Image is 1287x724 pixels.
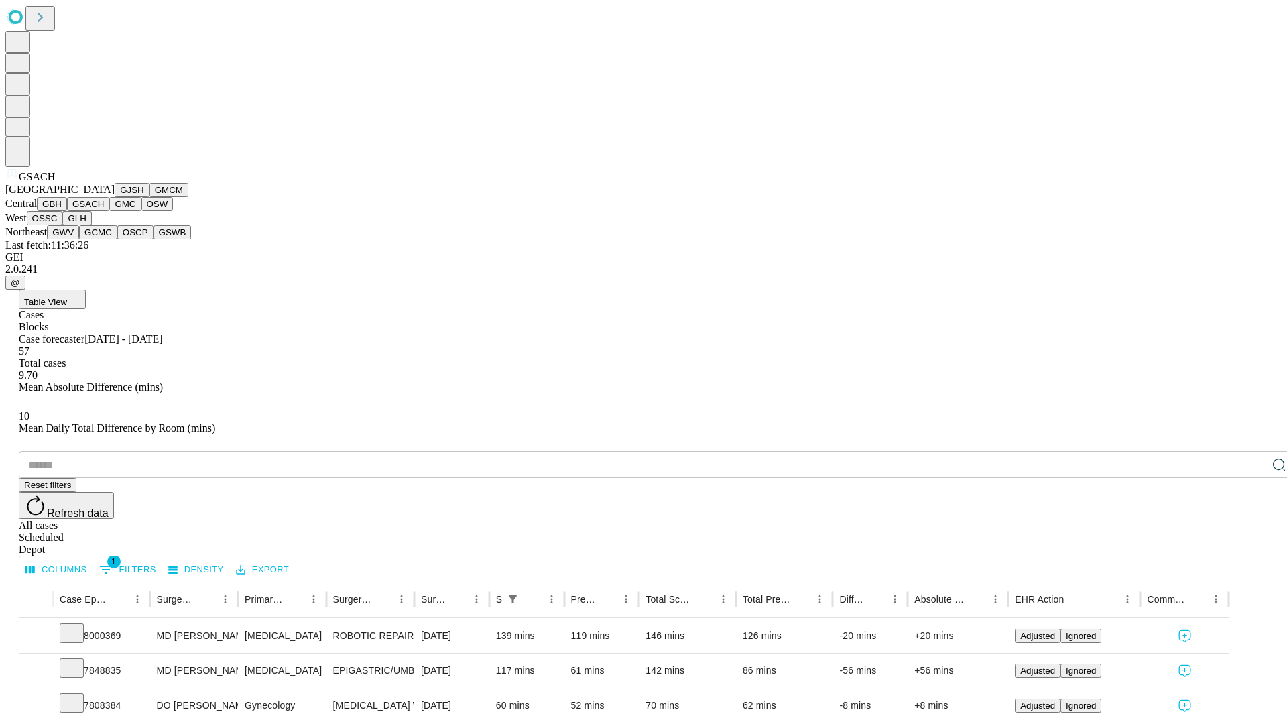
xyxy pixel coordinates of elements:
button: OSSC [27,211,63,225]
button: Menu [617,590,635,609]
div: MD [PERSON_NAME] [157,654,231,688]
button: Menu [467,590,486,609]
div: 117 mins [496,654,558,688]
div: Predicted In Room Duration [571,594,597,605]
button: Sort [1065,590,1084,609]
div: [DATE] [421,619,483,653]
button: GJSH [115,183,149,197]
button: Adjusted [1015,699,1060,713]
div: 62 mins [743,688,826,723]
span: Mean Daily Total Difference by Room (mins) [19,422,215,434]
div: GEI [5,251,1282,263]
div: 52 mins [571,688,633,723]
button: GWV [47,225,79,239]
button: GLH [62,211,91,225]
span: GSACH [19,171,55,182]
button: Menu [128,590,147,609]
span: Total cases [19,357,66,369]
span: Last fetch: 11:36:26 [5,239,88,251]
div: 86 mins [743,654,826,688]
div: Comments [1147,594,1186,605]
button: Menu [392,590,411,609]
div: 61 mins [571,654,633,688]
button: Density [165,560,227,581]
span: Central [5,198,37,209]
span: Ignored [1066,701,1096,711]
button: Sort [197,590,216,609]
div: Case Epic Id [60,594,108,605]
button: Menu [714,590,733,609]
span: 1 [107,555,121,568]
div: 2.0.241 [5,263,1282,276]
button: Sort [524,590,542,609]
button: Menu [810,590,829,609]
div: -8 mins [839,688,901,723]
button: Ignored [1060,664,1101,678]
div: [MEDICAL_DATA] [245,654,319,688]
div: Primary Service [245,594,284,605]
div: [DATE] [421,688,483,723]
button: OSCP [117,225,154,239]
div: 126 mins [743,619,826,653]
div: 8000369 [60,619,143,653]
span: Adjusted [1020,666,1055,676]
button: Menu [542,590,561,609]
button: Sort [967,590,986,609]
span: [GEOGRAPHIC_DATA] [5,184,115,195]
button: Reset filters [19,478,76,492]
button: Adjusted [1015,629,1060,643]
span: Refresh data [47,507,109,519]
div: 7848835 [60,654,143,688]
button: Sort [286,590,304,609]
button: OSW [141,197,174,211]
button: Menu [986,590,1005,609]
button: Sort [373,590,392,609]
span: Adjusted [1020,701,1055,711]
button: Sort [109,590,128,609]
div: Surgeon Name [157,594,196,605]
div: EHR Action [1015,594,1064,605]
div: [MEDICAL_DATA] [245,619,319,653]
div: EPIGASTRIC/UMBILICAL [MEDICAL_DATA] INITIAL 3-10 CM REDUCIBLE [333,654,408,688]
span: 57 [19,345,29,357]
span: Reset filters [24,480,71,490]
button: Show filters [503,590,522,609]
span: [DATE] - [DATE] [84,333,162,345]
span: Adjusted [1020,631,1055,641]
button: GMCM [149,183,188,197]
button: Sort [448,590,467,609]
div: +8 mins [914,688,1001,723]
span: 9.70 [19,369,38,381]
button: @ [5,276,25,290]
div: DO [PERSON_NAME] [PERSON_NAME] [157,688,231,723]
div: [DATE] [421,654,483,688]
button: Expand [26,695,46,718]
button: Menu [216,590,235,609]
div: 70 mins [646,688,729,723]
span: Northeast [5,226,47,237]
button: Export [233,560,292,581]
div: Surgery Name [333,594,372,605]
button: Menu [304,590,323,609]
span: West [5,212,27,223]
span: Table View [24,297,67,307]
button: Sort [867,590,885,609]
button: GCMC [79,225,117,239]
button: Ignored [1060,699,1101,713]
div: -56 mins [839,654,901,688]
div: 146 mins [646,619,729,653]
button: GSWB [154,225,192,239]
div: 139 mins [496,619,558,653]
div: -20 mins [839,619,901,653]
div: Difference [839,594,865,605]
button: Select columns [22,560,90,581]
span: Ignored [1066,666,1096,676]
span: Ignored [1066,631,1096,641]
button: Table View [19,290,86,309]
div: 142 mins [646,654,729,688]
button: Ignored [1060,629,1101,643]
button: Sort [792,590,810,609]
button: Sort [1188,590,1207,609]
span: Mean Absolute Difference (mins) [19,381,163,393]
span: 10 [19,410,29,422]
